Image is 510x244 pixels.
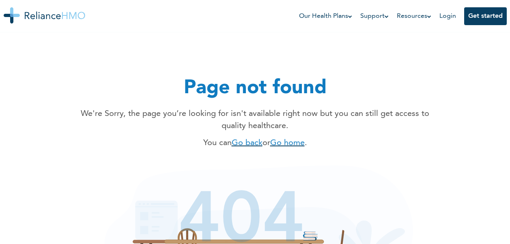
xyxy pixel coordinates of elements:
[299,11,352,21] a: Our Health Plans
[464,7,507,25] button: Get started
[270,139,305,147] a: Go home
[73,137,438,149] p: You can or .
[232,139,263,147] a: Go back
[439,13,456,19] a: Login
[73,108,438,132] p: We're Sorry, the page you’re looking for isn't available right now but you can still get access t...
[73,74,438,103] h1: Page not found
[397,11,431,21] a: Resources
[360,11,389,21] a: Support
[4,7,85,24] img: Reliance HMO's Logo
